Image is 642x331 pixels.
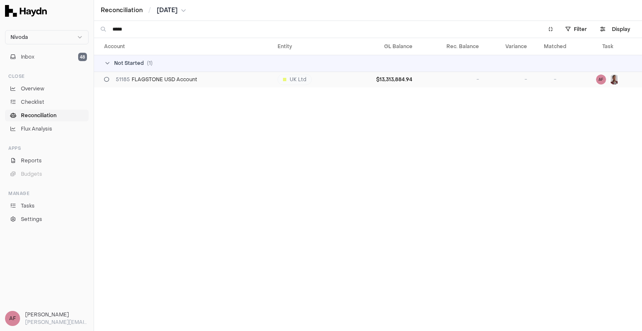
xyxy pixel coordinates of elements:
[5,155,89,167] a: Reports
[157,6,178,15] span: [DATE]
[21,157,42,164] span: Reports
[25,318,89,326] p: [PERSON_NAME][EMAIL_ADDRESS][DOMAIN_NAME]
[580,38,642,55] th: Task
[5,200,89,212] a: Tasks
[416,38,482,55] th: Rec. Balance
[21,98,44,106] span: Checklist
[101,6,143,15] a: Reconciliation
[157,6,186,15] button: [DATE]
[116,76,130,83] span: 51185
[21,216,42,223] span: Settings
[21,112,56,119] span: Reconciliation
[94,38,274,55] th: Account
[525,76,527,83] span: -
[5,83,89,95] a: Overview
[5,311,20,326] span: AF
[274,38,344,55] th: Entity
[21,53,34,61] span: Inbox
[21,202,35,210] span: Tasks
[5,110,89,121] a: Reconciliation
[554,76,556,83] span: -
[5,69,89,83] div: Close
[21,85,44,92] span: Overview
[278,74,312,85] div: UK Ltd
[21,170,42,178] span: Budgets
[595,23,635,36] button: Display
[5,51,89,63] button: Inbox48
[596,74,606,85] button: AF
[10,34,28,41] span: Nivoda
[5,213,89,225] a: Settings
[343,72,416,87] td: $13,313,884.94
[116,76,197,83] span: FLAGSTONE USD Account
[147,6,153,14] span: /
[114,60,144,67] span: Not Started
[5,141,89,155] div: Apps
[476,76,479,83] span: -
[574,26,587,33] span: Filter
[147,60,153,67] span: ( 1 )
[609,74,619,85] img: JP Smit
[5,168,89,180] button: Budgets
[25,311,89,318] h3: [PERSON_NAME]
[482,38,530,55] th: Variance
[101,6,186,15] nav: breadcrumb
[5,187,89,200] div: Manage
[5,123,89,135] a: Flux Analysis
[560,23,592,36] button: Filter
[530,38,580,55] th: Matched
[5,30,89,44] button: Nivoda
[5,5,47,17] img: Haydn Logo
[343,38,416,55] th: GL Balance
[5,96,89,108] a: Checklist
[21,125,52,133] span: Flux Analysis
